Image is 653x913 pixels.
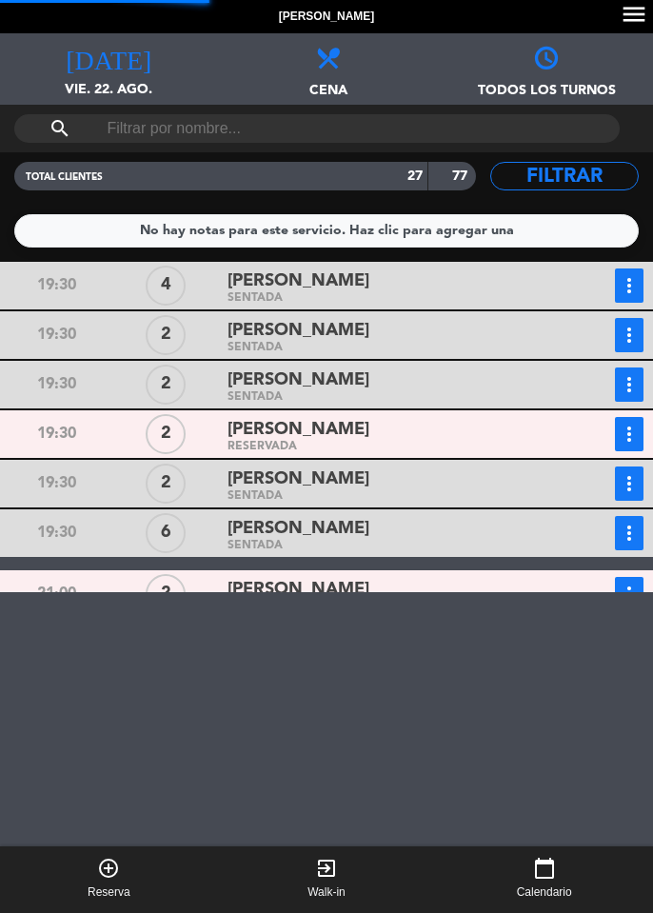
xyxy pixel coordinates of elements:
div: No hay notas para este servicio. Haz clic para agregar una [140,220,514,242]
div: 19:30 [2,268,111,303]
span: [PERSON_NAME] [228,576,369,604]
span: Reserva [88,883,130,903]
i: more_vert [618,373,641,396]
input: Filtrar por nombre... [105,114,528,143]
div: 19:30 [2,318,111,352]
i: more_vert [618,274,641,297]
span: [PERSON_NAME] [228,416,369,444]
span: [PERSON_NAME] [228,367,369,394]
button: more_vert [615,268,643,303]
div: 2 [146,315,186,355]
span: Walk-in [307,883,346,903]
div: 2 [146,365,186,405]
button: exit_to_appWalk-in [218,846,436,913]
i: search [49,117,71,140]
i: [DATE] [66,43,151,69]
span: [PERSON_NAME] [228,317,369,345]
div: 19:30 [2,417,111,451]
span: TOTAL CLIENTES [26,172,103,182]
div: SENTADA [228,492,543,501]
button: more_vert [615,367,643,402]
i: more_vert [618,522,641,545]
div: 19:30 [2,367,111,402]
button: more_vert [615,318,643,352]
i: more_vert [618,324,641,347]
span: [PERSON_NAME] [228,466,369,493]
div: SENTADA [228,393,543,402]
div: 19:30 [2,516,111,550]
span: Calendario [517,883,572,903]
div: RESERVADA [228,443,543,451]
div: 4 [146,266,186,306]
div: 19:30 [2,466,111,501]
div: 6 [146,513,186,553]
button: more_vert [615,417,643,451]
i: more_vert [618,423,641,446]
i: more_vert [618,583,641,605]
div: SENTADA [228,344,543,352]
div: SENTADA [228,542,543,550]
div: 2 [146,574,186,614]
button: Filtrar [490,162,640,190]
i: add_circle_outline [97,857,120,880]
span: [PERSON_NAME] [228,515,369,543]
div: 2 [146,414,186,454]
strong: 77 [452,169,471,183]
div: 2 [146,464,186,504]
span: [PERSON_NAME] [279,8,375,27]
button: calendar_todayCalendario [435,846,653,913]
button: more_vert [615,516,643,550]
strong: 27 [407,169,423,183]
button: more_vert [615,577,643,611]
div: 21:00 [2,577,111,611]
span: [PERSON_NAME] [228,268,369,295]
i: more_vert [618,472,641,495]
i: exit_to_app [315,857,338,880]
button: more_vert [615,466,643,501]
i: calendar_today [533,857,556,880]
div: SENTADA [228,294,543,303]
